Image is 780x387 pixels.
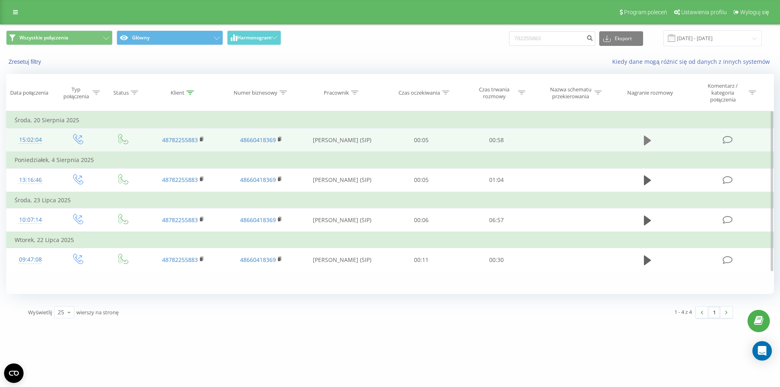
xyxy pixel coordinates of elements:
input: Wyszukiwanie według numeru [509,31,595,46]
span: wierszy na stronę [76,309,119,316]
a: 48782255883 [162,136,198,144]
div: Open Intercom Messenger [752,341,772,361]
span: Wyświetlij [28,309,52,316]
td: 00:11 [384,248,459,272]
td: 01:04 [459,168,533,192]
div: Status [113,89,129,96]
div: 13:16:46 [15,172,46,188]
button: Harmonogram [227,30,281,45]
div: Nagranie rozmowy [627,89,673,96]
td: [PERSON_NAME] (SIP) [300,248,384,272]
td: Wtorek, 22 Lipca 2025 [6,232,774,248]
div: Czas oczekiwania [399,89,440,96]
a: 48782255883 [162,256,198,264]
td: 00:05 [384,128,459,152]
div: Nazwa schematu przekierowania [549,86,592,100]
a: 48660418369 [240,256,276,264]
div: 25 [58,308,64,316]
td: Środa, 20 Sierpnia 2025 [6,112,774,128]
div: Numer biznesowy [234,89,277,96]
span: Harmonogram [237,35,271,41]
td: 00:58 [459,128,533,152]
td: [PERSON_NAME] (SIP) [300,128,384,152]
div: Klient [171,89,184,96]
div: Typ połączenia [61,86,91,100]
a: 48660418369 [240,216,276,224]
button: Zresetuj filtry [6,58,45,65]
span: Wszystkie połączenia [19,35,68,41]
div: 10:07:14 [15,212,46,228]
div: 1 - 4 z 4 [674,308,692,316]
div: Data połączenia [10,89,48,96]
a: 48782255883 [162,176,198,184]
button: Główny [117,30,223,45]
span: Wyloguj się [740,9,769,15]
td: Środa, 23 Lipca 2025 [6,192,774,208]
td: [PERSON_NAME] (SIP) [300,208,384,232]
span: Ustawienia profilu [681,9,727,15]
a: 48782255883 [162,216,198,224]
a: 48660418369 [240,136,276,144]
td: Poniedziałek, 4 Sierpnia 2025 [6,152,774,168]
a: 48660418369 [240,176,276,184]
td: 00:05 [384,168,459,192]
div: Czas trwania rozmowy [472,86,516,100]
td: 00:30 [459,248,533,272]
div: 09:47:08 [15,252,46,268]
div: Pracownik [324,89,349,96]
a: 1 [708,307,720,318]
div: Komentarz / kategoria połączenia [699,82,747,103]
button: Open CMP widget [4,363,24,383]
a: Kiedy dane mogą różnić się od danych z innych systemów [612,58,774,65]
span: Program poleceń [624,9,667,15]
td: [PERSON_NAME] (SIP) [300,168,384,192]
div: 15:02:04 [15,132,46,148]
td: 06:57 [459,208,533,232]
button: Eksport [599,31,643,46]
td: 00:06 [384,208,459,232]
button: Wszystkie połączenia [6,30,113,45]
